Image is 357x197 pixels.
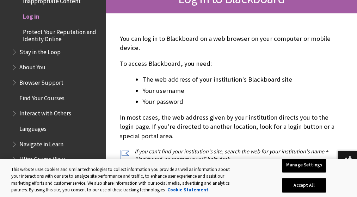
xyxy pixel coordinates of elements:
[23,26,101,43] span: Protect Your Reputation and Identity Online
[167,187,208,193] a: More information about your privacy, opens in a new tab
[120,113,343,141] p: In most cases, the web address given by your institution directs you to the login page. If you're...
[142,75,343,84] li: The web address of your institution's Blackboard site
[11,166,233,193] div: This website uses cookies and similar technologies to collect information you provide as well as ...
[19,92,64,102] span: Find Your Courses
[23,11,39,20] span: Log in
[19,154,64,163] span: Ultra Course View
[120,147,343,163] p: If you can't find your institution's site, search the web for your institution's name + Blackboar...
[120,59,343,68] p: To access Blackboard, you need:
[19,138,63,148] span: Navigate in Learn
[142,86,343,96] li: Your username
[282,178,326,193] button: Accept All
[19,62,45,71] span: About You
[19,77,63,86] span: Browser Support
[142,97,343,107] li: Your password
[282,158,326,172] button: Manage Settings
[19,46,60,56] span: Stay in the Loop
[19,108,71,117] span: Interact with Others
[19,123,47,132] span: Languages
[120,34,343,52] p: You can log in to Blackboard on a web browser on your computer or mobile device.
